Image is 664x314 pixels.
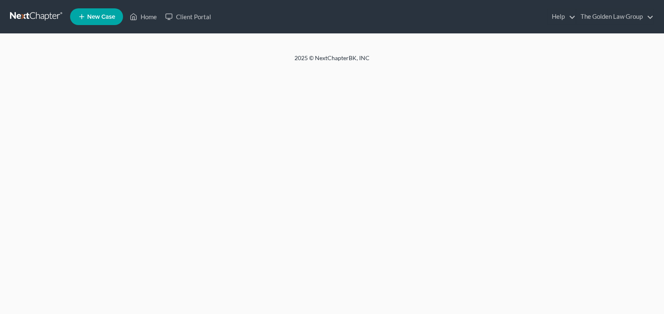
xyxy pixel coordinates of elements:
a: Client Portal [161,9,215,24]
a: Help [548,9,576,24]
new-legal-case-button: New Case [70,8,123,25]
a: Home [126,9,161,24]
a: The Golden Law Group [576,9,654,24]
div: 2025 © NextChapterBK, INC [94,54,570,69]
